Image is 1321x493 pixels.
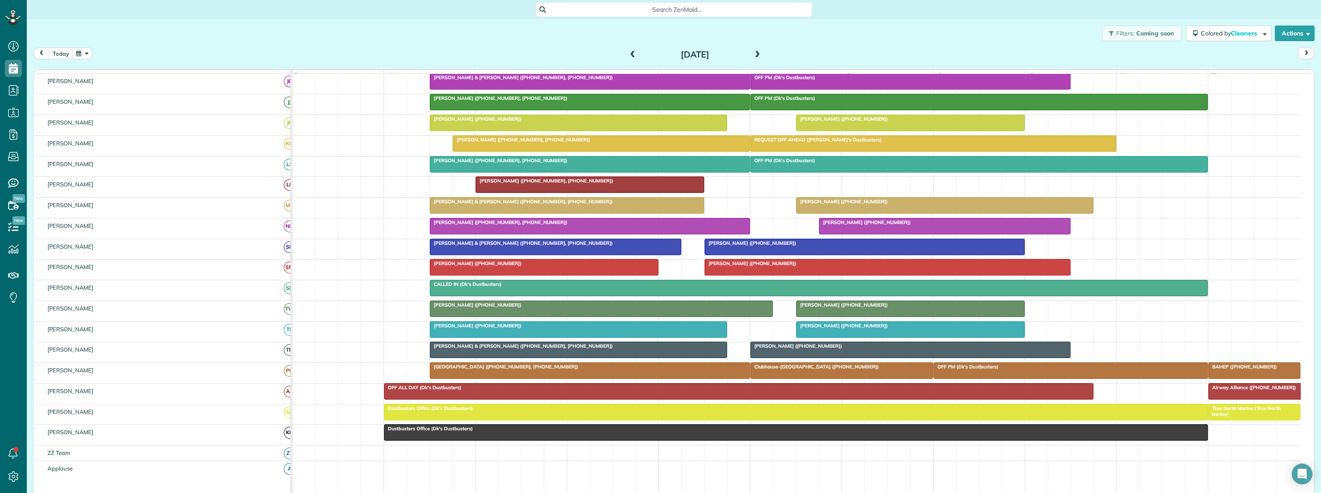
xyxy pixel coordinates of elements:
[284,241,295,253] span: SB
[452,137,591,143] span: [PERSON_NAME] ([PHONE_NUMBER], [PHONE_NUMBER])
[46,284,95,291] span: [PERSON_NAME]
[384,384,462,391] span: OFF ALL DAY (Dk's Dustbusters)
[46,77,95,84] span: [PERSON_NAME]
[1186,26,1271,41] button: Colored byCleaners
[13,194,25,203] span: New
[284,344,295,356] span: TD
[704,240,797,246] span: [PERSON_NAME] ([PHONE_NUMBER])
[567,72,587,79] span: 10am
[1208,72,1223,79] span: 5pm
[750,72,769,79] span: 12pm
[934,72,949,79] span: 2pm
[384,405,473,411] span: Dustbusters Office (Dk's Dustbusters)
[284,221,295,232] span: NN
[46,408,95,415] span: [PERSON_NAME]
[750,74,816,80] span: OFF PM (Dk's Dustbusters)
[46,346,95,353] span: [PERSON_NAME]
[476,72,492,79] span: 9am
[46,263,95,270] span: [PERSON_NAME]
[750,137,882,143] span: REQUEST OFF AHEAD ([PERSON_NAME]'s Dustbusters)
[46,222,95,229] span: [PERSON_NAME]
[284,365,295,377] span: PB
[284,159,295,170] span: LS
[1136,29,1175,37] span: Coming soon
[46,326,95,333] span: [PERSON_NAME]
[46,305,95,312] span: [PERSON_NAME]
[429,343,613,349] span: [PERSON_NAME] & [PERSON_NAME] ([PHONE_NUMBER], [PHONE_NUMBER])
[429,95,568,101] span: [PERSON_NAME] ([PHONE_NUMBER], [PHONE_NUMBER])
[284,386,295,397] span: AK
[46,160,95,167] span: [PERSON_NAME]
[750,157,816,163] span: OFF PM (Dk's Dustbusters)
[46,119,95,126] span: [PERSON_NAME]
[429,323,522,329] span: [PERSON_NAME] ([PHONE_NUMBER])
[475,178,613,184] span: [PERSON_NAME] ([PHONE_NUMBER], [PHONE_NUMBER])
[46,202,95,208] span: [PERSON_NAME]
[284,138,295,150] span: KB
[46,98,95,105] span: [PERSON_NAME]
[429,260,522,266] span: [PERSON_NAME] ([PHONE_NUMBER])
[284,427,295,439] span: KN
[46,449,72,456] span: ZZ Team
[1231,29,1258,37] span: Cleaners
[284,76,295,87] span: JB
[284,303,295,315] span: TW
[284,463,295,475] span: A
[796,198,888,205] span: [PERSON_NAME] ([PHONE_NUMBER])
[641,50,749,59] h2: [DATE]
[842,72,857,79] span: 1pm
[284,448,295,459] span: ZT
[46,243,95,250] span: [PERSON_NAME]
[1298,48,1315,59] button: next
[1208,384,1296,391] span: Airway Alliance ([PHONE_NUMBER])
[46,367,95,374] span: [PERSON_NAME]
[284,262,295,273] span: SM
[750,364,879,370] span: Clubhouse-[GEOGRAPHIC_DATA] ([PHONE_NUMBER])
[49,48,73,59] button: today
[429,116,522,122] span: [PERSON_NAME] ([PHONE_NUMBER])
[46,465,74,472] span: Applause
[1275,26,1315,41] button: Actions
[1116,29,1134,37] span: Filters:
[819,219,911,225] span: [PERSON_NAME] ([PHONE_NUMBER])
[284,96,295,108] span: JJ
[796,323,888,329] span: [PERSON_NAME] ([PHONE_NUMBER])
[46,387,95,394] span: [PERSON_NAME]
[429,364,578,370] span: [GEOGRAPHIC_DATA] ([PHONE_NUMBER], [PHONE_NUMBER])
[1117,72,1132,79] span: 4pm
[384,72,400,79] span: 8am
[429,74,613,80] span: [PERSON_NAME] & [PERSON_NAME] ([PHONE_NUMBER], [PHONE_NUMBER])
[46,429,95,435] span: [PERSON_NAME]
[429,157,568,163] span: [PERSON_NAME] ([PHONE_NUMBER], [PHONE_NUMBER])
[284,179,295,191] span: LF
[284,407,295,418] span: SH
[1201,29,1260,37] span: Colored by
[33,48,50,59] button: prev
[1208,405,1280,417] span: True North Marine (True North Marine)
[796,116,888,122] span: [PERSON_NAME] ([PHONE_NUMBER])
[429,302,522,308] span: [PERSON_NAME] ([PHONE_NUMBER])
[429,198,613,205] span: [PERSON_NAME] & [PERSON_NAME] ([PHONE_NUMBER], [PHONE_NUMBER])
[284,282,295,294] span: SP
[284,117,295,129] span: JR
[429,219,568,225] span: [PERSON_NAME] ([PHONE_NUMBER], [PHONE_NUMBER])
[284,324,295,336] span: TP
[750,95,816,101] span: OFF PM (Dk's Dustbusters)
[1025,72,1040,79] span: 3pm
[13,216,25,225] span: New
[384,426,473,432] span: Dustbusters Office (Dk's Dustbusters)
[659,72,678,79] span: 11am
[1208,364,1277,370] span: BAHEP ([PHONE_NUMBER])
[46,140,95,147] span: [PERSON_NAME]
[933,364,999,370] span: OFF PM (Dk's Dustbusters)
[429,240,613,246] span: [PERSON_NAME] & [PERSON_NAME] ([PHONE_NUMBER], [PHONE_NUMBER])
[429,281,502,287] span: CALLED IN (Dk's Dustbusters)
[1292,464,1312,484] div: Open Intercom Messenger
[750,343,842,349] span: [PERSON_NAME] ([PHONE_NUMBER])
[292,72,308,79] span: 7am
[284,200,295,211] span: MB
[704,260,797,266] span: [PERSON_NAME] ([PHONE_NUMBER])
[796,302,888,308] span: [PERSON_NAME] ([PHONE_NUMBER])
[46,181,95,188] span: [PERSON_NAME]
